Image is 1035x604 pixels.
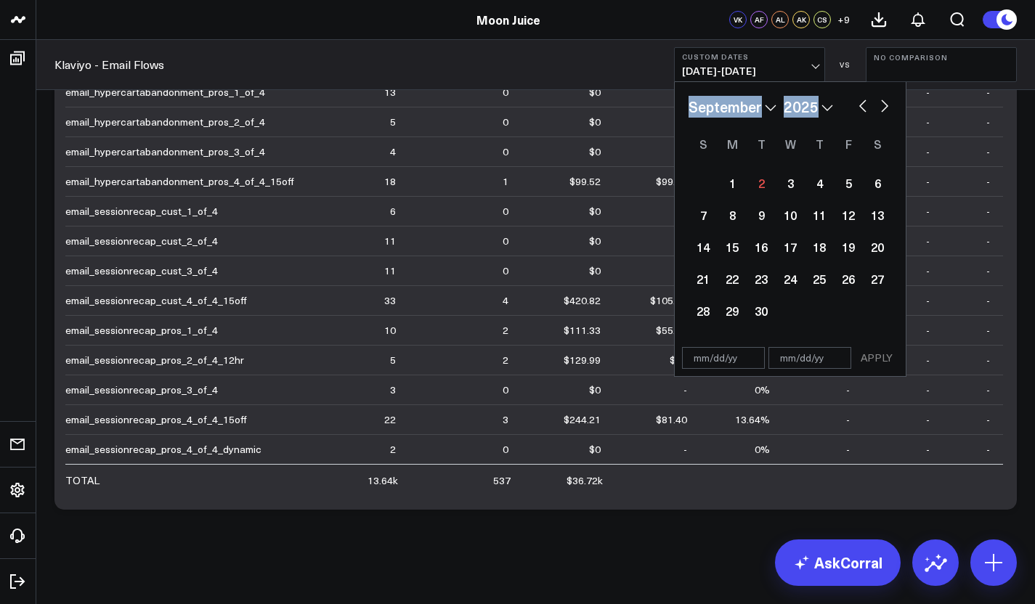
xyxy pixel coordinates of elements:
[986,293,990,308] div: -
[656,323,687,338] div: $55.67
[874,53,1009,62] b: No Comparison
[670,353,687,367] div: $65
[846,442,850,457] div: -
[384,293,396,308] div: 33
[986,442,990,457] div: -
[589,144,601,159] div: $0
[926,264,930,278] div: -
[54,57,164,73] a: Klaviyo - Email Flows
[689,132,718,155] div: Sunday
[564,323,601,338] div: $111.33
[503,442,508,457] div: 0
[476,12,540,28] a: Moon Juice
[805,132,834,155] div: Thursday
[589,234,601,248] div: $0
[735,412,770,427] div: 13.64%
[846,412,850,427] div: -
[837,15,850,25] span: + 9
[65,293,247,308] div: email_sessionrecap_cust_4_of_4_15off
[747,132,776,155] div: Tuesday
[503,115,508,129] div: 0
[926,323,930,338] div: -
[866,47,1017,82] button: No Comparison
[65,264,218,278] div: email_sessionrecap_cust_3_of_4
[589,264,601,278] div: $0
[384,174,396,189] div: 18
[855,347,898,369] button: APPLY
[832,60,859,69] div: VS
[503,293,508,308] div: 4
[65,473,100,488] div: TOTAL
[503,234,508,248] div: 0
[682,347,765,369] input: mm/dd/yy
[926,174,930,189] div: -
[65,412,247,427] div: email_sessionrecap_pros_4_of_4_15off
[390,353,396,367] div: 5
[390,204,396,219] div: 6
[986,115,990,129] div: -
[755,442,770,457] div: 0%
[926,144,930,159] div: -
[589,85,601,99] div: $0
[65,383,218,397] div: email_sessionrecap_pros_3_of_4
[503,264,508,278] div: 0
[368,473,398,488] div: 13.64k
[986,264,990,278] div: -
[834,132,863,155] div: Friday
[835,11,852,28] button: +9
[65,115,265,129] div: email_hypercartabandonment_pros_2_of_4
[390,383,396,397] div: 3
[567,473,603,488] div: $36.72k
[656,412,687,427] div: $81.40
[569,174,601,189] div: $99.52
[986,353,990,367] div: -
[65,174,294,189] div: email_hypercartabandonment_pros_4_of_4_15off
[926,204,930,219] div: -
[503,353,508,367] div: 2
[65,234,218,248] div: email_sessionrecap_cust_2_of_4
[564,293,601,308] div: $420.82
[755,383,770,397] div: 0%
[656,174,687,189] div: $99.52
[493,473,511,488] div: 537
[683,383,687,397] div: -
[503,383,508,397] div: 0
[776,132,805,155] div: Wednesday
[926,115,930,129] div: -
[729,11,747,28] div: VK
[503,204,508,219] div: 0
[65,323,218,338] div: email_sessionrecap_pros_1_of_4
[775,539,901,586] a: AskCorral
[926,383,930,397] div: -
[986,234,990,248] div: -
[589,442,601,457] div: $0
[390,144,396,159] div: 4
[986,174,990,189] div: -
[589,115,601,129] div: $0
[384,412,396,427] div: 22
[926,353,930,367] div: -
[683,442,687,457] div: -
[384,234,396,248] div: 11
[926,442,930,457] div: -
[771,11,789,28] div: AL
[503,85,508,99] div: 0
[718,132,747,155] div: Monday
[384,264,396,278] div: 11
[986,144,990,159] div: -
[65,85,265,99] div: email_hypercartabandonment_pros_1_of_4
[986,85,990,99] div: -
[503,174,508,189] div: 1
[650,293,687,308] div: $105.21
[986,204,990,219] div: -
[564,412,601,427] div: $244.21
[674,47,825,82] button: Custom Dates[DATE]-[DATE]
[792,11,810,28] div: AK
[390,442,396,457] div: 2
[926,293,930,308] div: -
[986,412,990,427] div: -
[65,442,261,457] div: email_sessionrecap_pros_4_of_4_dynamic
[926,85,930,99] div: -
[682,65,817,77] span: [DATE] - [DATE]
[384,85,396,99] div: 13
